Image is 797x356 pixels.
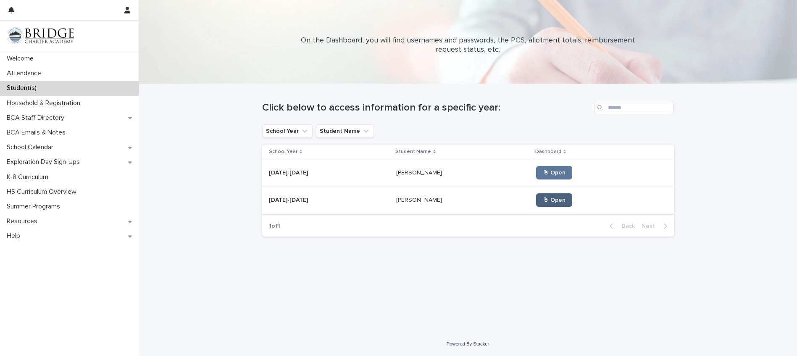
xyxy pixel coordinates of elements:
p: Household & Registration [3,99,87,107]
p: [DATE]-[DATE] [269,195,310,204]
p: Student Name [395,147,431,156]
button: Next [638,222,674,230]
span: 🖱 Open [543,197,566,203]
img: V1C1m3IdTEidaUdm9Hs0 [7,27,74,44]
a: 🖱 Open [536,193,572,207]
p: [PERSON_NAME] [396,195,444,204]
span: Next [642,223,660,229]
button: School Year [262,124,313,138]
button: Back [603,222,638,230]
p: BCA Emails & Notes [3,129,72,137]
a: Powered By Stacker [447,341,489,346]
tr: [DATE]-[DATE][DATE]-[DATE] [PERSON_NAME][PERSON_NAME] 🖱 Open [262,159,674,187]
p: Help [3,232,27,240]
p: Summer Programs [3,203,67,211]
button: Student Name [316,124,374,138]
p: [PERSON_NAME] [396,168,444,177]
p: [DATE]-[DATE] [269,168,310,177]
p: Resources [3,217,44,225]
p: Dashboard [535,147,561,156]
p: BCA Staff Directory [3,114,71,122]
input: Search [594,101,674,114]
p: Student(s) [3,84,43,92]
p: Exploration Day Sign-Ups [3,158,87,166]
p: Attendance [3,69,48,77]
a: 🖱 Open [536,166,572,179]
span: Back [617,223,635,229]
p: 1 of 1 [262,216,287,237]
p: Welcome [3,55,40,63]
p: School Year [269,147,297,156]
p: On the Dashboard, you will find usernames and passwords, the PCS, allotment totals, reimbursement... [300,36,636,54]
p: K-8 Curriculum [3,173,55,181]
p: School Calendar [3,143,60,151]
p: HS Curriculum Overview [3,188,83,196]
span: 🖱 Open [543,170,566,176]
h1: Click below to access information for a specific year: [262,102,591,114]
tr: [DATE]-[DATE][DATE]-[DATE] [PERSON_NAME][PERSON_NAME] 🖱 Open [262,187,674,214]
